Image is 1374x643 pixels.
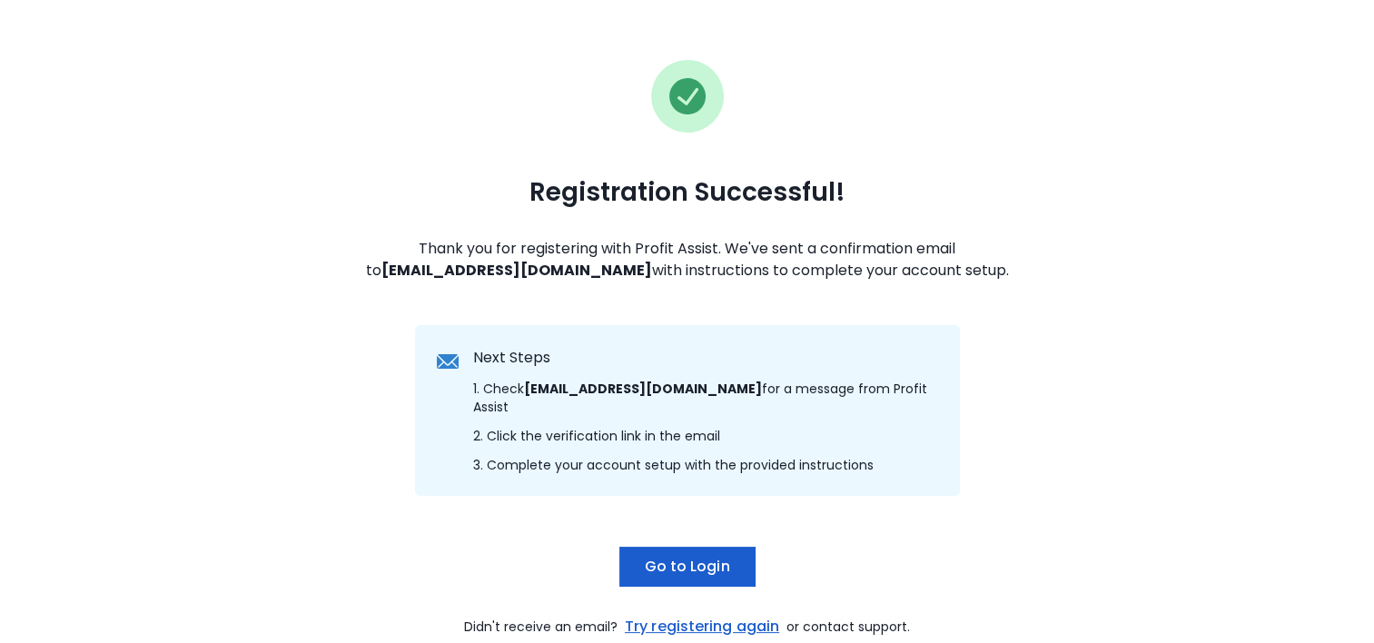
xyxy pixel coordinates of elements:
[644,556,729,578] span: Go to Login
[619,547,756,587] button: Go to Login
[621,616,783,638] a: Try registering again
[529,176,845,209] span: Registration Successful!
[464,616,910,638] span: Didn't receive an email? or contact support.
[473,427,720,445] span: 2. Click the verification link in the email
[524,380,762,398] strong: [EMAIL_ADDRESS][DOMAIN_NAME]
[353,238,1022,282] span: Thank you for registering with Profit Assist. We've sent a confirmation email to with instruction...
[381,260,652,281] strong: [EMAIL_ADDRESS][DOMAIN_NAME]
[473,456,874,474] span: 3. Complete your account setup with the provided instructions
[473,347,550,369] span: Next Steps
[473,380,938,416] span: 1. Check for a message from Profit Assist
